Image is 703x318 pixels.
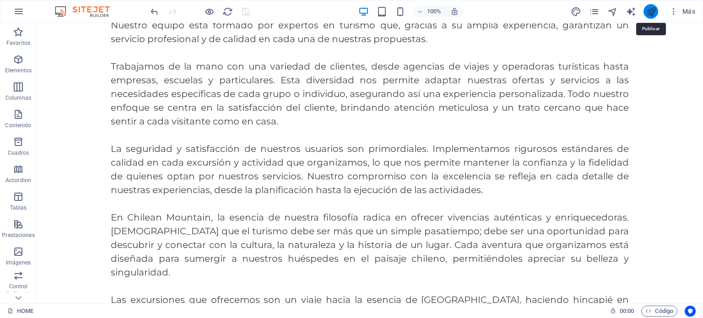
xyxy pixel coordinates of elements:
a: Haz clic para cancelar la selección y doble clic para abrir páginas [7,306,33,317]
span: 00 00 [620,306,634,317]
p: Contenido [5,122,31,129]
i: AI Writer [626,6,636,17]
p: Tablas [10,204,27,211]
i: Deshacer: Cambiar páginas (Ctrl+Z) [149,6,160,17]
button: reload [222,6,233,17]
img: Editor Logo [53,6,121,17]
h6: Tiempo de la sesión [610,306,634,317]
button: design [570,6,581,17]
p: Accordion [5,177,31,184]
button: pages [589,6,600,17]
button: Código [641,306,677,317]
p: Favoritos [6,39,30,47]
button: publish [644,4,658,19]
i: Al redimensionar, ajustar el nivel de zoom automáticamente para ajustarse al dispositivo elegido. [450,7,459,16]
span: Más [669,7,695,16]
button: navigator [607,6,618,17]
i: Volver a cargar página [222,6,233,17]
button: undo [149,6,160,17]
button: Usercentrics [685,306,696,317]
p: Prestaciones [2,232,34,239]
p: Elementos [5,67,32,74]
i: Páginas (Ctrl+Alt+S) [589,6,600,17]
button: Haz clic para salir del modo de previsualización y seguir editando [204,6,215,17]
button: text_generator [625,6,636,17]
button: Más [665,4,699,19]
span: Código [645,306,673,317]
span: : [626,307,627,314]
button: 100% [413,6,445,17]
p: Columnas [5,94,32,102]
p: Cuadros [8,149,29,156]
p: Imágenes [6,259,31,266]
h6: 100% [427,6,441,17]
